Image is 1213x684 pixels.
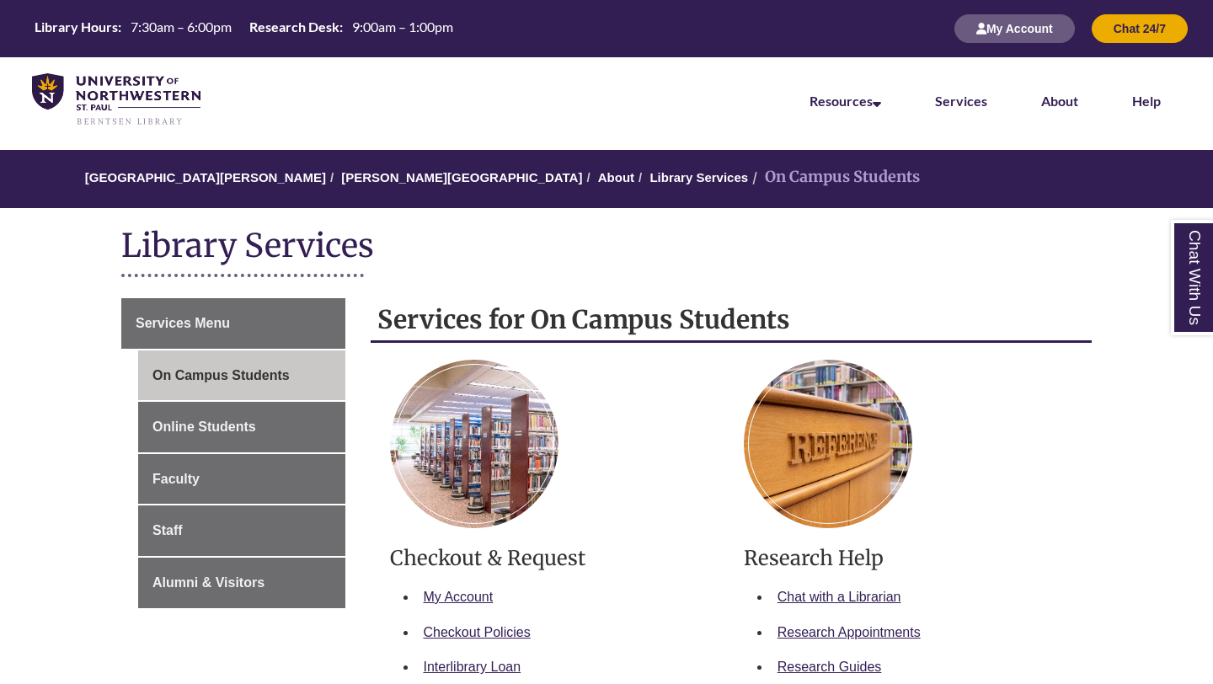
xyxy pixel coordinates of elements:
[777,660,882,674] a: Research Guides
[649,170,748,184] a: Library Services
[32,73,200,126] img: UNWSP Library Logo
[371,298,1093,343] h2: Services for On Campus Students
[121,298,345,608] div: Guide Page Menu
[138,454,345,505] a: Faculty
[1132,93,1161,109] a: Help
[85,170,326,184] a: [GEOGRAPHIC_DATA][PERSON_NAME]
[131,19,232,35] span: 7:30am – 6:00pm
[121,225,1092,270] h1: Library Services
[1092,21,1188,35] a: Chat 24/7
[28,18,460,40] a: Hours Today
[744,545,1072,571] h3: Research Help
[138,558,345,608] a: Alumni & Visitors
[390,545,719,571] h3: Checkout & Request
[138,505,345,556] a: Staff
[424,590,494,604] a: My Account
[352,19,453,35] span: 9:00am – 1:00pm
[243,18,345,36] th: Research Desk:
[810,93,881,109] a: Resources
[935,93,987,109] a: Services
[28,18,460,39] table: Hours Today
[777,590,901,604] a: Chat with a Librarian
[341,170,582,184] a: [PERSON_NAME][GEOGRAPHIC_DATA]
[954,21,1075,35] a: My Account
[777,625,921,639] a: Research Appointments
[138,402,345,452] a: Online Students
[424,625,531,639] a: Checkout Policies
[1092,14,1188,43] button: Chat 24/7
[136,316,230,330] span: Services Menu
[121,298,345,349] a: Services Menu
[598,170,634,184] a: About
[954,14,1075,43] button: My Account
[424,660,521,674] a: Interlibrary Loan
[1041,93,1078,109] a: About
[138,350,345,401] a: On Campus Students
[748,165,920,190] li: On Campus Students
[28,18,124,36] th: Library Hours:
